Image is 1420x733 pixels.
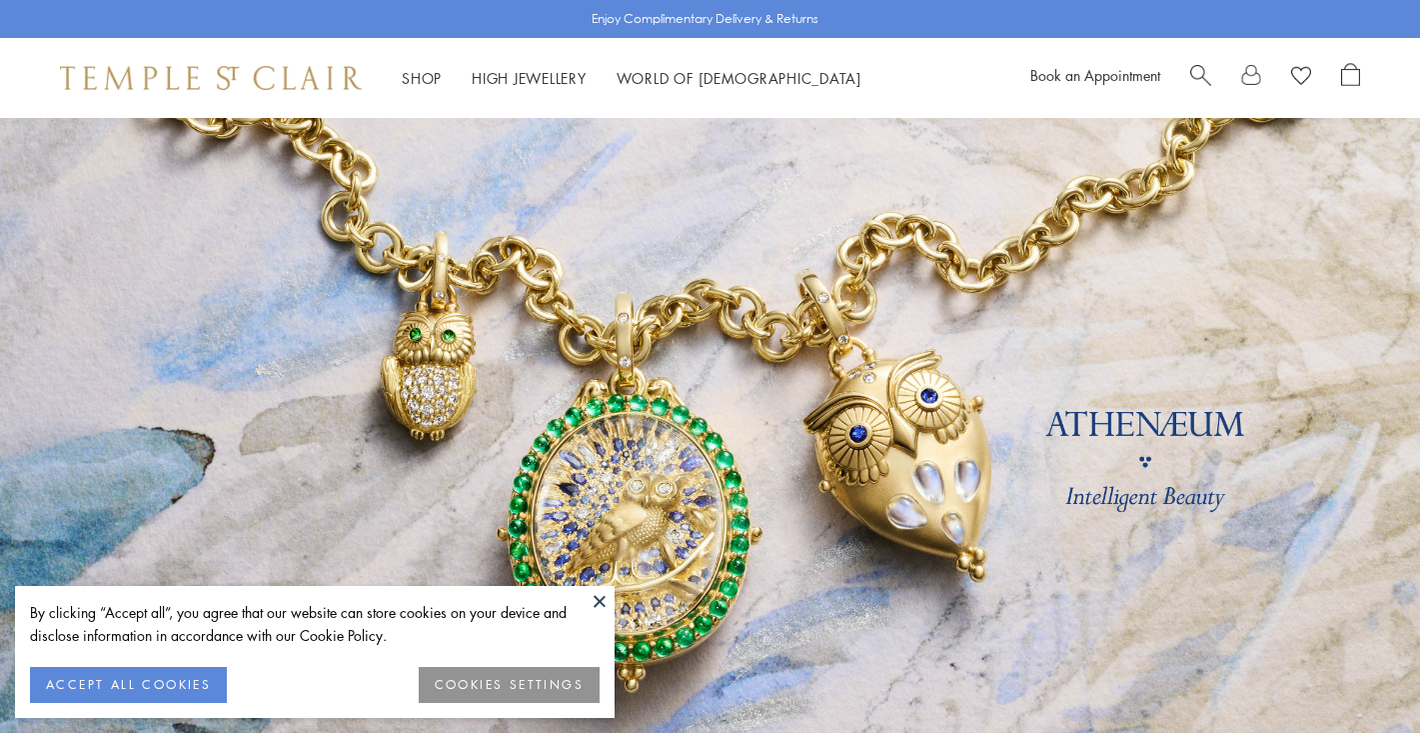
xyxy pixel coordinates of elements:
button: ACCEPT ALL COOKIES [30,667,227,703]
img: Temple St. Clair [60,66,362,90]
a: View Wishlist [1291,63,1311,93]
div: By clicking “Accept all”, you agree that our website can store cookies on your device and disclos... [30,601,600,647]
iframe: Gorgias live chat messenger [1320,639,1400,713]
a: High JewelleryHigh Jewellery [472,68,587,88]
a: Open Shopping Bag [1341,63,1360,93]
p: Enjoy Complimentary Delivery & Returns [592,9,818,29]
a: ShopShop [402,68,442,88]
nav: Main navigation [402,66,861,91]
button: COOKIES SETTINGS [419,667,600,703]
a: Book an Appointment [1030,65,1160,85]
a: World of [DEMOGRAPHIC_DATA]World of [DEMOGRAPHIC_DATA] [617,68,861,88]
a: Search [1190,63,1211,93]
